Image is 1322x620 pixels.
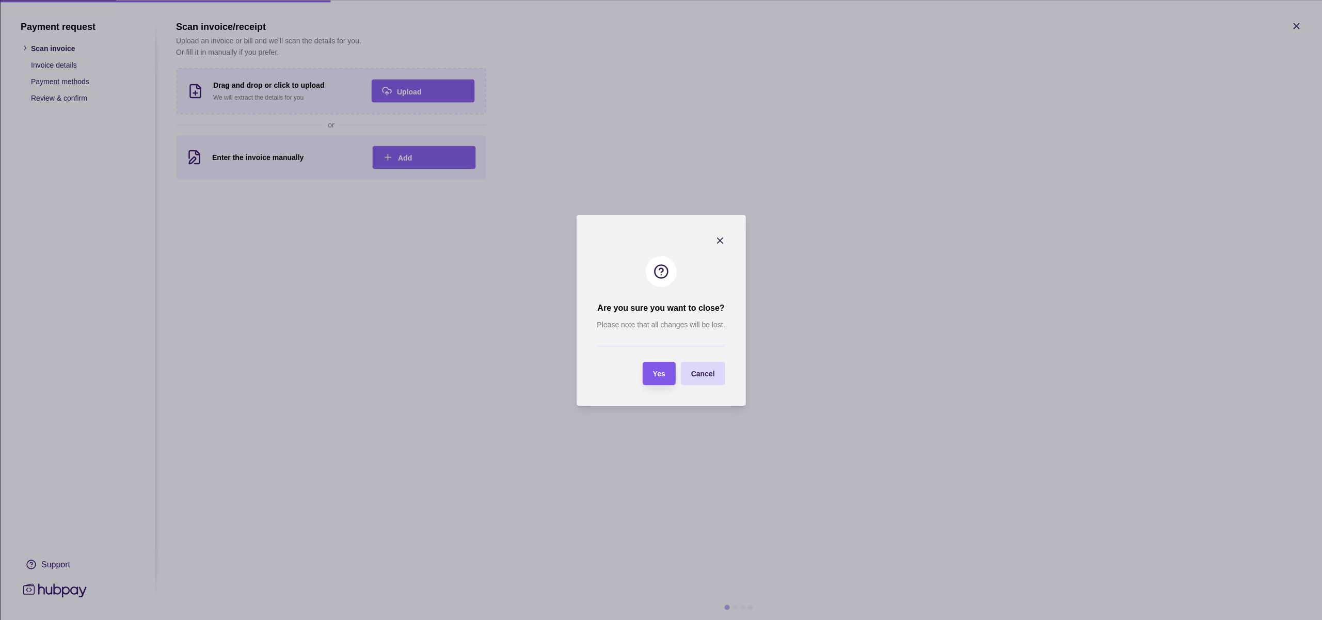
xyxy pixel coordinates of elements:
button: Yes [643,362,676,385]
h2: Are you sure you want to close? [597,303,724,314]
span: Yes [653,370,665,378]
p: Please note that all changes will be lost. [597,319,725,330]
span: Cancel [691,370,715,378]
button: Cancel [681,362,725,385]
